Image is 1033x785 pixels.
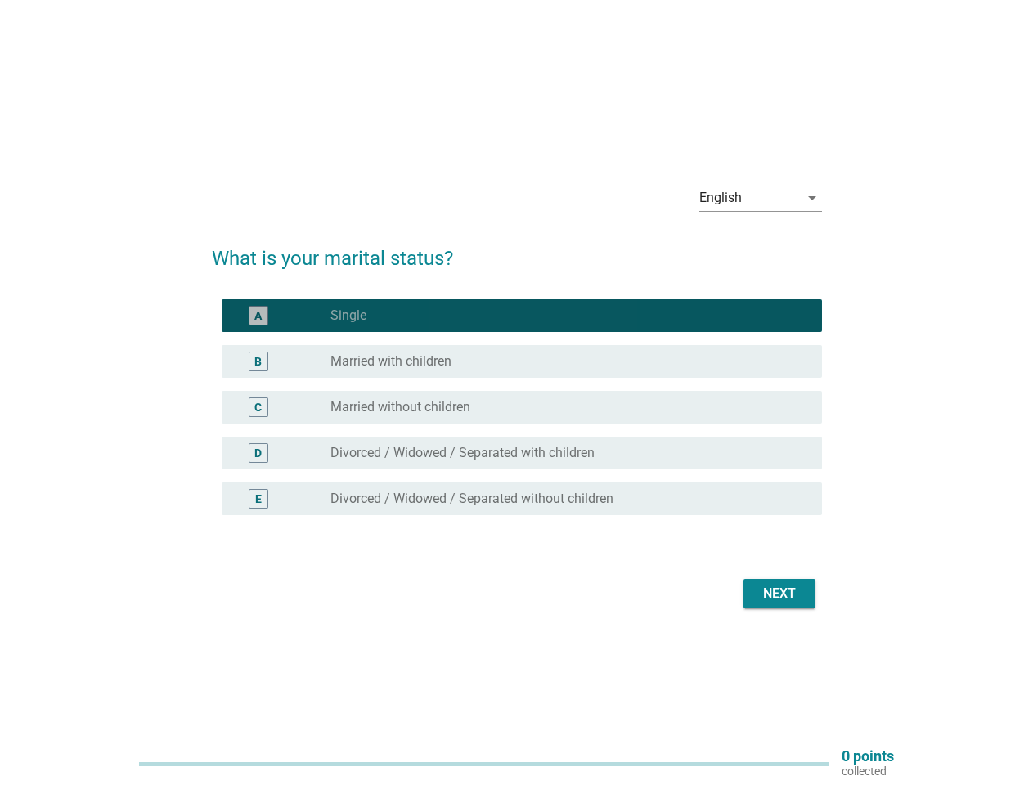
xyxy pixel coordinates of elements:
div: C [254,399,262,416]
p: 0 points [842,749,894,764]
label: Divorced / Widowed / Separated without children [330,491,613,507]
h2: What is your marital status? [212,227,822,273]
label: Married with children [330,353,451,370]
div: E [255,491,262,508]
i: arrow_drop_down [802,188,822,208]
p: collected [842,764,894,778]
label: Single [330,307,366,324]
div: English [699,191,742,205]
label: Married without children [330,399,470,415]
div: Next [757,584,802,603]
div: B [254,353,262,370]
div: A [254,307,262,325]
button: Next [743,579,815,608]
div: D [254,445,262,462]
label: Divorced / Widowed / Separated with children [330,445,595,461]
